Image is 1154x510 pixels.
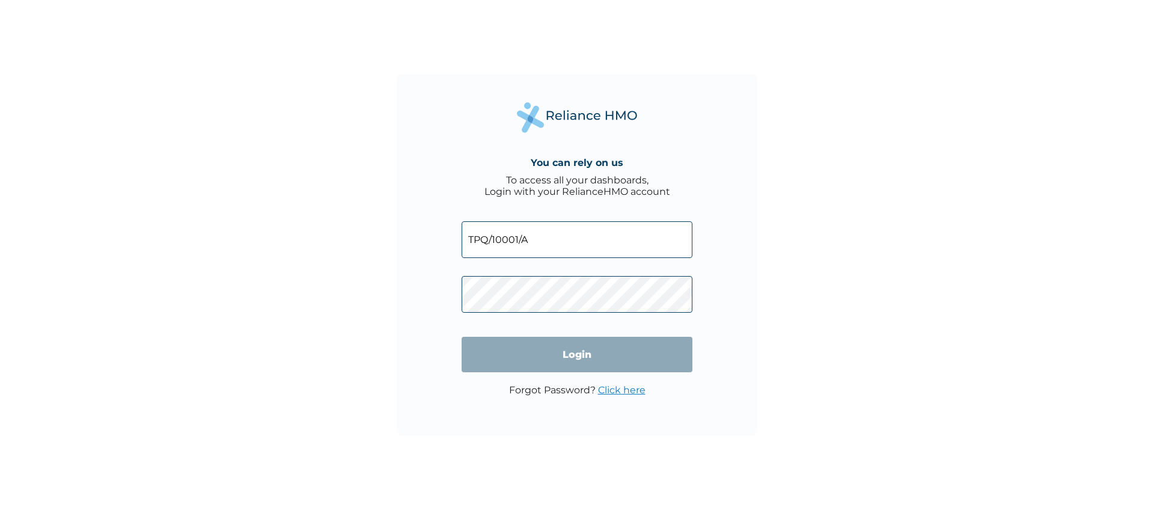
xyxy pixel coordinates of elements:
h4: You can rely on us [531,157,623,168]
a: Click here [598,384,646,396]
p: Forgot Password? [509,384,646,396]
img: Reliance Health's Logo [517,102,637,133]
input: Login [462,337,692,372]
div: To access all your dashboards, Login with your RelianceHMO account [484,174,670,197]
input: Email address or HMO ID [462,221,692,258]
